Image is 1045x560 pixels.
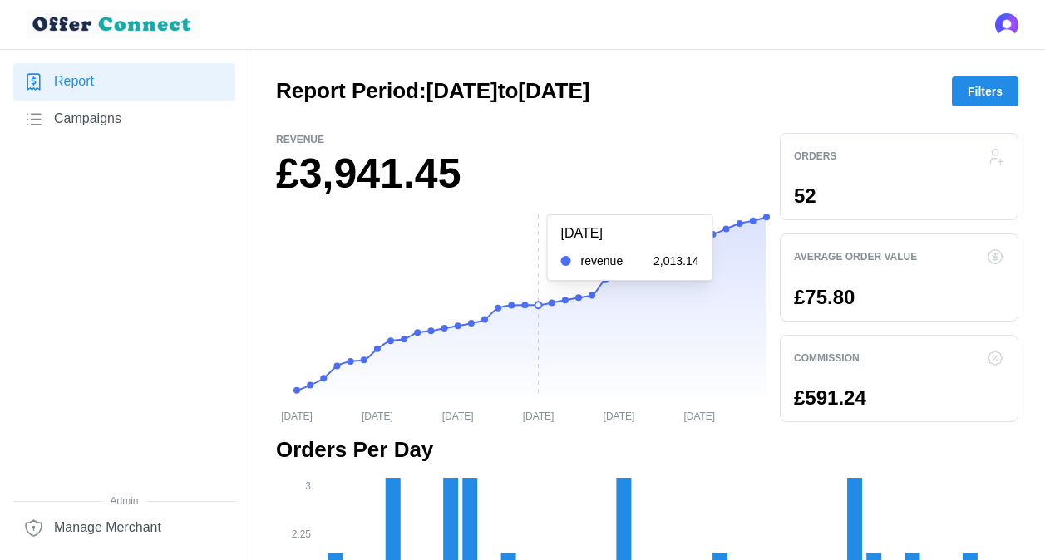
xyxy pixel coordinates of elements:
[276,133,766,147] p: Revenue
[54,71,94,92] span: Report
[281,410,313,421] tspan: [DATE]
[362,410,393,421] tspan: [DATE]
[54,518,161,538] span: Manage Merchant
[995,13,1018,37] button: Open user button
[683,410,715,421] tspan: [DATE]
[952,76,1018,106] button: Filters
[276,76,589,106] h2: Report Period: [DATE] to [DATE]
[13,63,235,101] a: Report
[794,150,836,164] p: Orders
[995,13,1018,37] img: 's logo
[794,186,816,206] p: 52
[13,509,235,547] a: Manage Merchant
[27,10,200,39] img: loyalBe Logo
[292,528,312,540] tspan: 2.25
[276,147,766,201] h1: £3,941.45
[13,494,235,509] span: Admin
[523,410,555,421] tspan: [DATE]
[13,101,235,138] a: Campaigns
[794,250,917,264] p: Average Order Value
[442,410,474,421] tspan: [DATE]
[794,388,866,408] p: £591.24
[276,435,1018,464] h2: Orders Per Day
[305,480,311,492] tspan: 3
[54,109,121,130] span: Campaigns
[968,77,1003,106] span: Filters
[794,287,855,307] p: £75.80
[604,410,635,421] tspan: [DATE]
[794,351,860,366] p: Commission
